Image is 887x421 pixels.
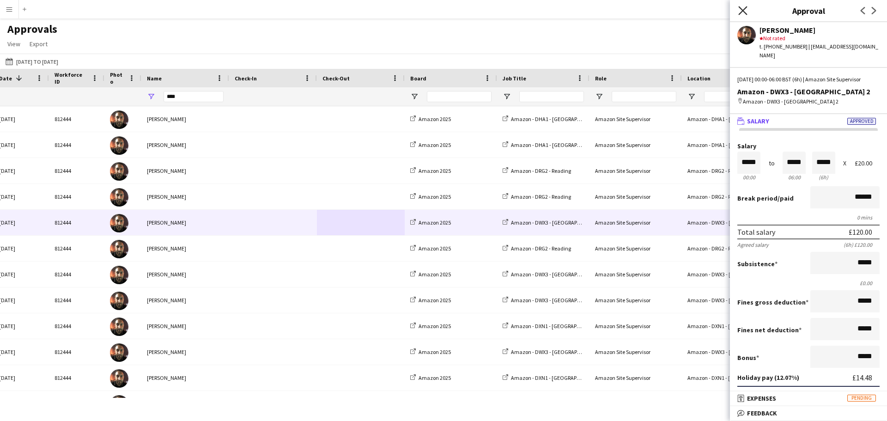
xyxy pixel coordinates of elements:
div: [PERSON_NAME] [141,391,229,416]
a: Amazon 2025 [410,245,451,252]
div: Amazon Site Supervisor [589,262,682,287]
span: Amazon - DWX3 - [GEOGRAPHIC_DATA] 2 [511,348,607,355]
mat-expansion-panel-header: SalaryApproved [730,114,887,128]
div: [PERSON_NAME] [141,339,229,365]
div: Amazon - DWX3 - [GEOGRAPHIC_DATA] 2 [682,287,774,313]
span: Amazon 2025 [419,348,451,355]
div: 812444 [49,158,104,183]
a: Export [26,38,51,50]
div: Amazon Site Supervisor [589,287,682,313]
span: Amazon 2025 [419,297,451,304]
div: to [769,160,775,167]
label: /paid [737,194,794,202]
div: [PERSON_NAME] [141,236,229,261]
span: Amazon 2025 [419,271,451,278]
img: Zaid Al-Jubarah [110,110,128,129]
a: Amazon - DWX3 - [GEOGRAPHIC_DATA] 2 [503,271,607,278]
label: Fines gross deduction [737,298,808,306]
div: 6h [812,174,835,181]
div: 812444 [49,313,104,339]
div: 812444 [49,365,104,390]
img: Zaid Al-Jubarah [110,136,128,155]
a: Amazon 2025 [410,323,451,329]
input: Role Filter Input [612,91,676,102]
span: Amazon - DWX3 - [GEOGRAPHIC_DATA] 2 [511,219,607,226]
div: Amazon - DWX3 - [GEOGRAPHIC_DATA] 2 [682,210,774,235]
button: Open Filter Menu [410,92,419,101]
div: Amazon Site Supervisor [589,158,682,183]
div: [PERSON_NAME] [141,287,229,313]
div: Amazon Site Supervisor [589,236,682,261]
div: Amazon - DXN1 - [GEOGRAPHIC_DATA] [682,313,774,339]
div: £0.00 [737,280,880,287]
div: X [843,160,846,167]
img: Zaid Al-Jubarah [110,395,128,414]
div: Amazon Site Supervisor [589,391,682,416]
div: [DATE] 00:00-06:00 BST (6h) | Amazon Site Supervisor [737,75,880,84]
div: Amazon Site Supervisor [589,365,682,390]
span: Amazon - DRG2 - Reading [511,245,571,252]
div: Amazon Site Supervisor [589,210,682,235]
button: [DATE] to [DATE] [4,56,60,67]
img: Zaid Al-Jubarah [110,162,128,181]
div: Amazon Site Supervisor [589,106,682,132]
a: Amazon - DWX3 - [GEOGRAPHIC_DATA] 2 [503,348,607,355]
span: Amazon - DXN1 - [GEOGRAPHIC_DATA] [511,323,602,329]
a: Amazon - DWX3 - [GEOGRAPHIC_DATA] 2 [503,297,607,304]
div: Not rated [759,34,880,43]
a: Amazon 2025 [410,116,451,122]
span: Export [30,40,48,48]
span: Photo [110,71,125,85]
div: Amazon - DRG2 - Reading [682,236,774,261]
span: Amazon - DHA1 - [GEOGRAPHIC_DATA] [511,116,603,122]
div: Amazon - DWX3 - [GEOGRAPHIC_DATA] 2 [682,339,774,365]
div: £134.48 [848,389,872,398]
div: Amazon Site Supervisor [589,184,682,209]
div: 00:00 [737,174,760,181]
span: Name [147,75,162,82]
span: Amazon 2025 [419,141,451,148]
div: Total amount [737,389,784,398]
div: 812444 [49,132,104,158]
div: 06:00 [783,174,806,181]
span: Job Title [503,75,526,82]
a: Amazon - DXN1 - [GEOGRAPHIC_DATA] [503,374,602,381]
input: Board Filter Input [427,91,492,102]
div: Amazon - DWX3 - [GEOGRAPHIC_DATA] 2 [737,87,880,96]
a: Amazon - DRG2 - Reading [503,167,571,174]
input: Location Filter Input [704,91,769,102]
span: Amazon 2025 [419,193,451,200]
span: Amazon 2025 [419,245,451,252]
span: Amazon - DRG2 - Reading [511,167,571,174]
img: Zaid Al-Jubarah [110,292,128,310]
img: Zaid Al-Jubarah [110,369,128,388]
div: Amazon - DHA1 - [GEOGRAPHIC_DATA] [682,106,774,132]
div: [PERSON_NAME] [141,184,229,209]
span: Amazon - DWX3 - [GEOGRAPHIC_DATA] 2 [511,297,607,304]
div: 812444 [49,287,104,313]
div: £14.48 [852,373,880,382]
a: Amazon - DRG2 - Reading [503,193,571,200]
span: Amazon 2025 [419,323,451,329]
div: Amazon - DWX3 - [GEOGRAPHIC_DATA] 2 [682,262,774,287]
span: Expenses [747,394,776,403]
span: Amazon - DHA1 - [GEOGRAPHIC_DATA] [511,141,603,148]
span: Feedback [747,409,777,417]
div: Amazon - DHA1 - [GEOGRAPHIC_DATA] [682,132,774,158]
a: Amazon 2025 [410,193,451,200]
label: Fines net deduction [737,326,802,334]
div: Amazon - DXN1 - [GEOGRAPHIC_DATA] [682,391,774,416]
span: Break period [737,194,778,202]
div: 812444 [49,339,104,365]
img: Zaid Al-Jubarah [110,240,128,258]
span: Approved [847,118,876,125]
div: 812444 [49,184,104,209]
div: [PERSON_NAME] [141,158,229,183]
span: Amazon - DWX3 - [GEOGRAPHIC_DATA] 2 [511,271,607,278]
div: 812444 [49,236,104,261]
a: Amazon - DHA1 - [GEOGRAPHIC_DATA] [503,141,603,148]
a: Amazon - DXN1 - [GEOGRAPHIC_DATA] [503,323,602,329]
div: [PERSON_NAME] [141,106,229,132]
div: 812444 [49,262,104,287]
a: Amazon 2025 [410,141,451,148]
